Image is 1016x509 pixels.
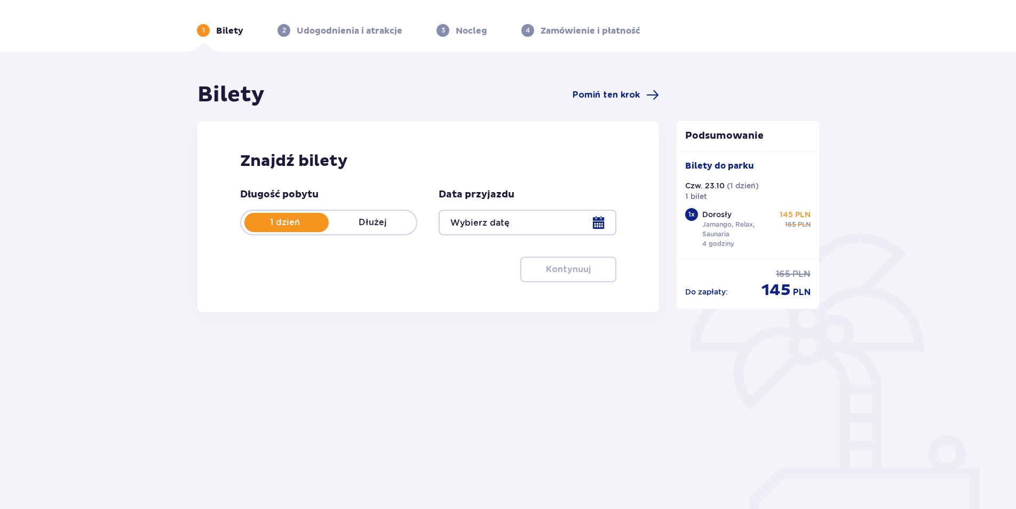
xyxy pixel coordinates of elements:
[792,268,811,280] span: PLN
[277,24,402,37] div: 2Udogodnienia i atrakcje
[297,25,402,37] p: Udogodnienia i atrakcje
[541,25,640,37] p: Zamówienie i płatność
[436,24,487,37] div: 3Nocleg
[573,89,659,101] a: Pomiń ten krok
[727,180,759,191] p: ( 1 dzień )
[702,209,732,220] p: Dorosły
[702,220,776,239] p: Jamango, Relax, Saunaria
[197,24,243,37] div: 1Bilety
[793,287,811,298] span: PLN
[761,280,791,300] span: 145
[520,257,616,282] button: Kontynuuj
[780,209,811,220] p: 145 PLN
[685,160,754,172] p: Bilety do parku
[776,268,790,280] span: 165
[685,191,707,202] p: 1 bilet
[240,188,319,201] p: Długość pobytu
[702,239,734,249] p: 4 godziny
[241,217,329,228] p: 1 dzień
[521,24,640,37] div: 4Zamówienie i płatność
[282,26,286,35] p: 2
[329,217,416,228] p: Dłużej
[685,287,728,297] p: Do zapłaty :
[456,25,487,37] p: Nocleg
[216,25,243,37] p: Bilety
[785,220,796,229] span: 165
[685,208,698,221] div: 1 x
[685,180,725,191] p: Czw. 23.10
[439,188,514,201] p: Data przyjazdu
[202,26,205,35] p: 1
[798,220,811,229] span: PLN
[197,82,265,108] h1: Bilety
[573,89,640,101] span: Pomiń ten krok
[677,130,820,142] p: Podsumowanie
[441,26,445,35] p: 3
[240,151,616,171] h2: Znajdź bilety
[546,264,591,275] p: Kontynuuj
[526,26,530,35] p: 4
